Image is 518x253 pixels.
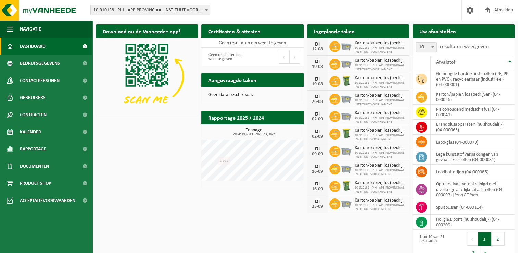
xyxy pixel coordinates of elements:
span: Rapportage [20,141,46,158]
span: 10-910138 - PIH - APB PROVINCIAAL INSTITUUT VOOR HYGIENE [355,81,406,89]
td: spuitbussen (04-000114) [431,200,515,215]
span: Gebruikers [20,89,46,106]
button: 2 [491,232,505,246]
span: 10 [416,42,437,52]
span: 2024: 19,631 t - 2025: 14,382 t [205,133,303,136]
img: Download de VHEPlus App [96,38,198,115]
span: Kalender [20,123,41,141]
span: Acceptatievoorwaarden [20,192,75,209]
span: Karton/papier, los (bedrijven) [355,58,406,63]
span: Contracten [20,106,47,123]
span: Documenten [20,158,49,175]
div: DI [311,181,324,187]
img: WB-2500-GAL-GY-01 [340,93,352,104]
span: Contactpersonen [20,72,60,89]
h2: Ingeplande taken [307,24,362,38]
div: DI [311,146,324,152]
span: 10-910138 - PIH - APB PROVINCIAAL INSTITUUT VOOR HYGIENE - ANTWERPEN [91,5,210,15]
button: Previous [467,232,478,246]
img: WB-2500-GAL-GY-01 [340,110,352,122]
span: Karton/papier, los (bedrijven) [355,180,406,186]
span: Karton/papier, los (bedrijven) [355,128,406,133]
span: Karton/papier, los (bedrijven) [355,163,406,168]
span: Afvalstof [436,60,455,65]
div: DI [311,94,324,99]
div: 23-09 [311,204,324,209]
span: Karton/papier, los (bedrijven) [355,145,406,151]
img: WB-2500-GAL-GY-01 [340,162,352,174]
div: DI [311,41,324,47]
span: 10-910138 - PIH - APB PROVINCIAAL INSTITUUT VOOR HYGIENE [355,46,406,54]
span: Product Shop [20,175,51,192]
img: WB-2500-GAL-GY-01 [340,58,352,69]
button: 1 [478,232,491,246]
img: WB-0240-HPE-GN-50 [340,75,352,87]
span: 10 [416,43,436,52]
img: WB-2500-GAL-GY-01 [340,145,352,157]
span: Navigatie [20,21,41,38]
p: Geen data beschikbaar. [208,93,296,97]
span: 10-910138 - PIH - APB PROVINCIAAL INSTITUUT VOOR HYGIENE [355,63,406,72]
i: leeg PE labo [455,193,478,198]
td: brandblusapparaten (huishoudelijk) (04-000065) [431,120,515,135]
div: 02-09 [311,117,324,122]
div: DI [311,111,324,117]
div: 26-08 [311,99,324,104]
span: 10-910138 - PIH - APB PROVINCIAAL INSTITUUT VOOR HYGIENE [355,203,406,212]
h2: Aangevraagde taken [201,73,263,86]
div: 2,80 t [218,157,230,165]
img: WB-2500-GAL-GY-01 [340,197,352,209]
td: Geen resultaten om weer te geven [201,38,303,48]
span: 10-910138 - PIH - APB PROVINCIAAL INSTITUUT VOOR HYGIENE [355,168,406,177]
h3: Tonnage [205,128,303,136]
label: resultaten weergeven [440,44,489,49]
img: WB-2500-GAL-GY-01 [340,40,352,52]
a: Bekijk rapportage [253,124,303,138]
img: WB-0240-HPE-GN-50 [340,180,352,192]
span: Karton/papier, los (bedrijven) [355,198,406,203]
div: DI [311,129,324,134]
span: 10-910138 - PIH - APB PROVINCIAAL INSTITUUT VOOR HYGIENE - ANTWERPEN [90,5,210,15]
td: loodbatterijen (04-000085) [431,165,515,179]
td: gemengde harde kunststoffen (PE, PP en PVC), recycleerbaar (industrieel) (04-000001) [431,69,515,89]
img: WB-0240-HPE-GN-50 [340,128,352,139]
td: labo-glas (04-000079) [431,135,515,149]
div: DI [311,59,324,64]
span: Dashboard [20,38,46,55]
h2: Rapportage 2025 / 2024 [201,111,271,124]
span: Karton/papier, los (bedrijven) [355,110,406,116]
div: DI [311,76,324,82]
div: 16-09 [311,187,324,192]
h2: Uw afvalstoffen [413,24,463,38]
div: 02-09 [311,134,324,139]
span: Karton/papier, los (bedrijven) [355,40,406,46]
div: DI [311,199,324,204]
td: risicohoudend medisch afval (04-000041) [431,105,515,120]
button: Previous [279,50,290,64]
div: 09-09 [311,152,324,157]
div: DI [311,164,324,169]
div: 19-08 [311,82,324,87]
span: 10-910138 - PIH - APB PROVINCIAAL INSTITUUT VOOR HYGIENE [355,133,406,142]
td: karton/papier, los (bedrijven) (04-000026) [431,89,515,105]
span: 10-910138 - PIH - APB PROVINCIAAL INSTITUUT VOOR HYGIENE [355,151,406,159]
span: 10-910138 - PIH - APB PROVINCIAAL INSTITUUT VOOR HYGIENE [355,116,406,124]
h2: Certificaten & attesten [201,24,267,38]
button: Next [290,50,300,64]
div: 19-08 [311,64,324,69]
span: 10-910138 - PIH - APB PROVINCIAAL INSTITUUT VOOR HYGIENE [355,98,406,107]
span: Bedrijfsgegevens [20,55,60,72]
div: 16-09 [311,169,324,174]
span: Karton/papier, los (bedrijven) [355,93,406,98]
td: hol glas, bont (huishoudelijk) (04-000209) [431,215,515,230]
span: Karton/papier, los (bedrijven) [355,75,406,81]
td: opruimafval, verontreinigd met diverse gevaarlijke afvalstoffen (04-000093) | [431,179,515,200]
td: lege kunststof verpakkingen van gevaarlijke stoffen (04-000081) [431,149,515,165]
span: 10-910138 - PIH - APB PROVINCIAAL INSTITUUT VOOR HYGIENE [355,186,406,194]
h2: Download nu de Vanheede+ app! [96,24,187,38]
div: Geen resultaten om weer te geven [205,49,249,64]
div: 12-08 [311,47,324,52]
